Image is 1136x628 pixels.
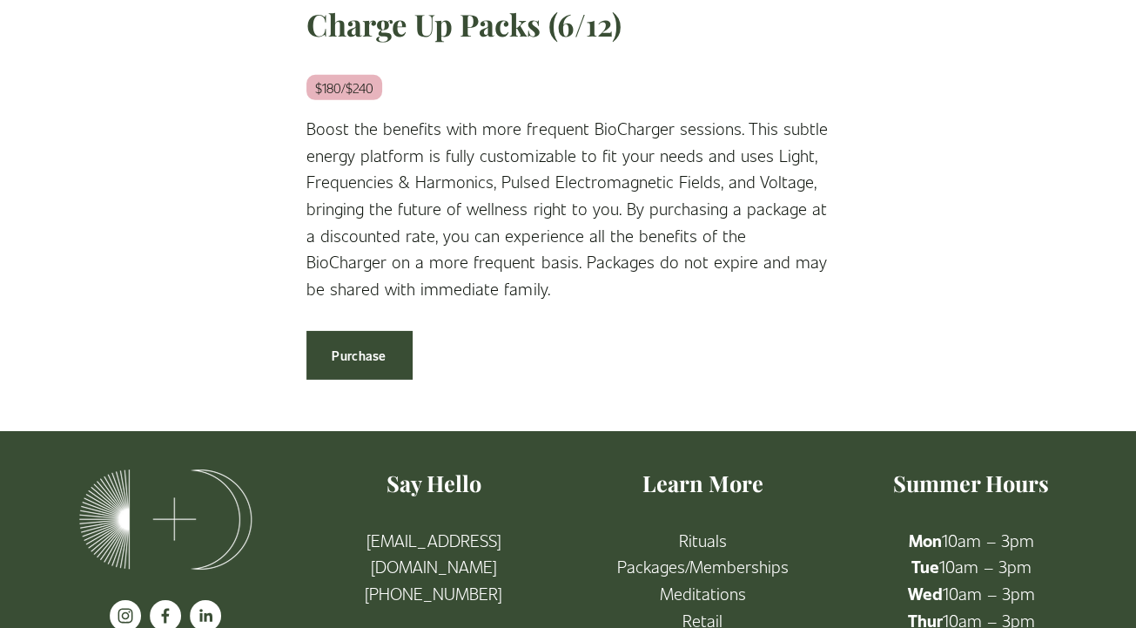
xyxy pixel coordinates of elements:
[851,469,1091,499] h4: Summer Hours
[306,331,411,379] a: Purchase
[678,527,726,554] a: Rituals
[908,529,941,551] strong: Mon
[306,75,382,100] em: $180/$240
[659,580,745,607] a: Meditations
[314,469,554,499] h4: Say Hello
[907,582,942,604] strong: Wed
[306,4,829,44] h3: Charge Up Packs (6/12)
[616,553,788,580] a: Packages/Memberships
[314,527,554,580] a: [EMAIL_ADDRESS][DOMAIN_NAME]
[365,580,502,607] a: [PHONE_NUMBER]
[583,469,823,499] h4: Learn More
[911,555,938,577] strong: Tue
[306,115,829,301] p: Boost the benefits with more frequent BioCharger sessions. This subtle energy platform is fully c...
